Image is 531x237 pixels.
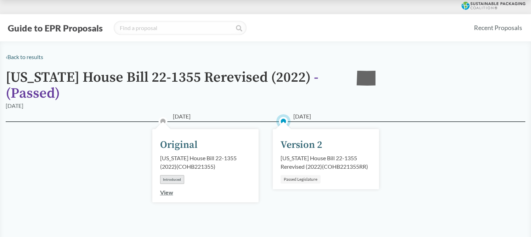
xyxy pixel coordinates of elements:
a: ‹Back to results [6,53,43,60]
input: Find a proposal [114,21,247,35]
button: Guide to EPR Proposals [6,22,105,34]
div: Version 2 [281,138,322,152]
h1: [US_STATE] House Bill 22-1355 Rerevised (2022) [6,70,346,102]
div: [US_STATE] House Bill 22-1355 Rerevised (2022) ( COHB221355RR ) [281,154,371,171]
div: [DATE] [6,102,23,110]
span: [DATE] [173,112,191,121]
a: View [160,189,173,196]
span: - ( Passed ) [6,69,318,102]
div: Introduced [160,175,184,184]
div: Passed Legislature [281,175,321,184]
a: Recent Proposals [471,20,525,36]
div: Original [160,138,198,152]
span: [DATE] [293,112,311,121]
div: [US_STATE] House Bill 22-1355 (2022) ( COHB221355 ) [160,154,251,171]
